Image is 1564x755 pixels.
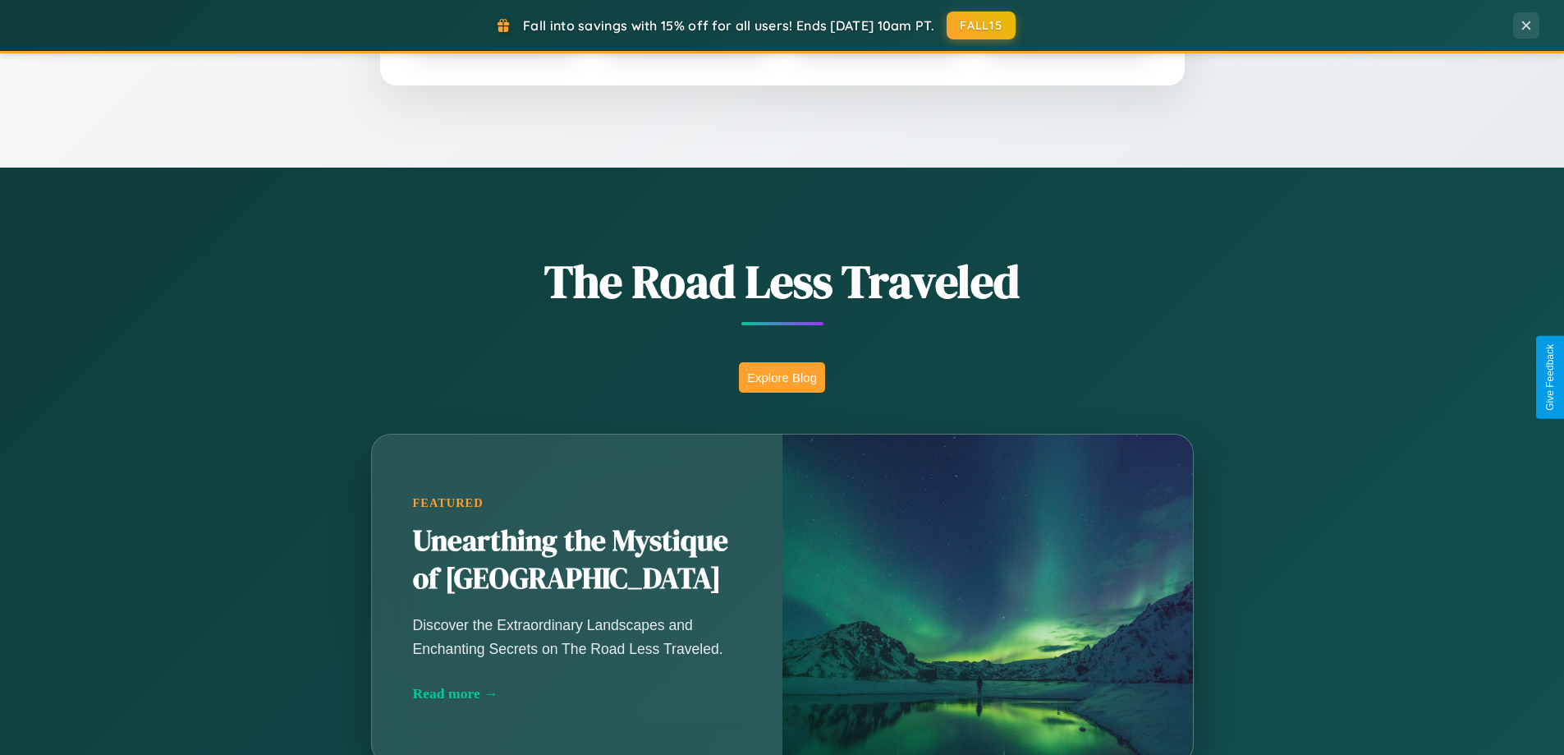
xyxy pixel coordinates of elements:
p: Discover the Extraordinary Landscapes and Enchanting Secrets on The Road Less Traveled. [413,614,741,660]
span: Fall into savings with 15% off for all users! Ends [DATE] 10am PT. [523,17,934,34]
h1: The Road Less Traveled [290,250,1275,313]
div: Featured [413,496,741,510]
div: Read more → [413,685,741,702]
button: Explore Blog [739,362,825,393]
h2: Unearthing the Mystique of [GEOGRAPHIC_DATA] [413,523,741,598]
button: FALL15 [947,12,1016,39]
div: Give Feedback [1544,344,1556,411]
